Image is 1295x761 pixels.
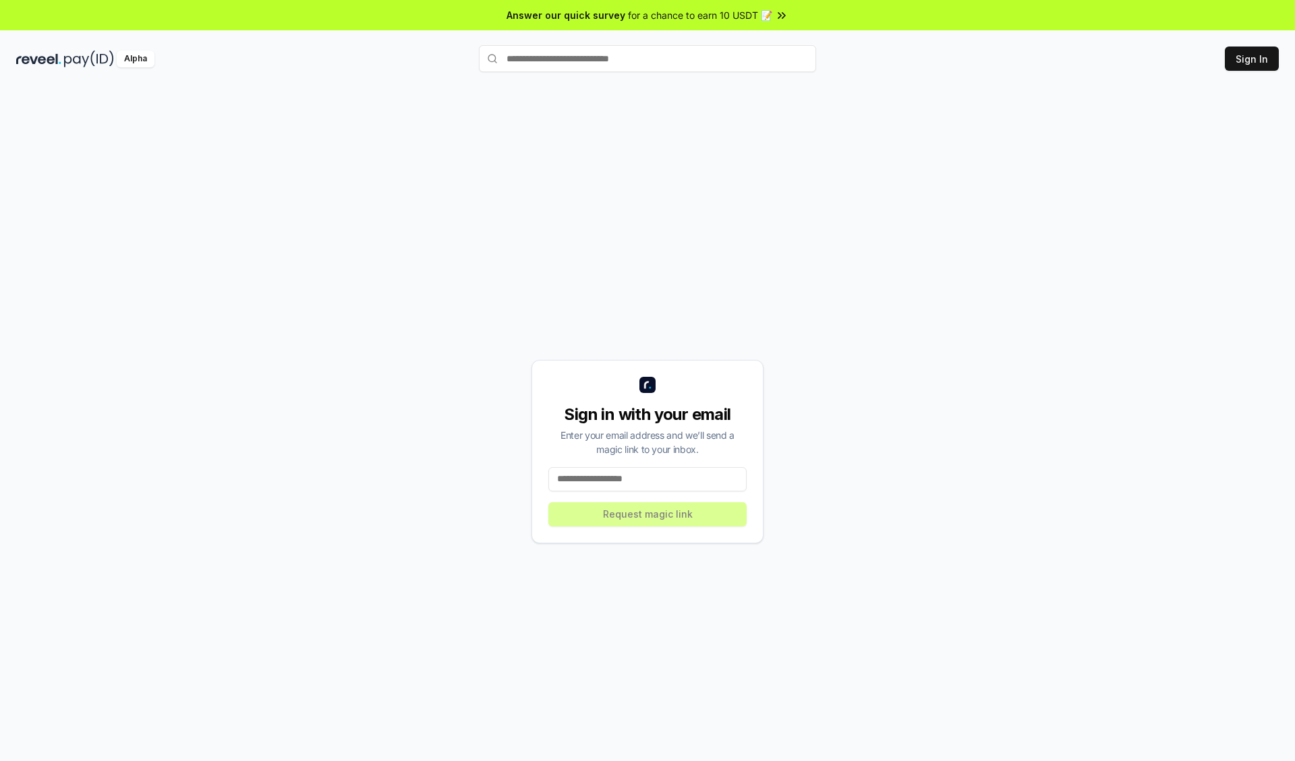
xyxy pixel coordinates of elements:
div: Sign in with your email [548,404,747,425]
div: Enter your email address and we’ll send a magic link to your inbox. [548,428,747,456]
img: reveel_dark [16,51,61,67]
img: logo_small [639,377,656,393]
img: pay_id [64,51,114,67]
button: Sign In [1225,47,1279,71]
span: for a chance to earn 10 USDT 📝 [628,8,772,22]
span: Answer our quick survey [507,8,625,22]
div: Alpha [117,51,154,67]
